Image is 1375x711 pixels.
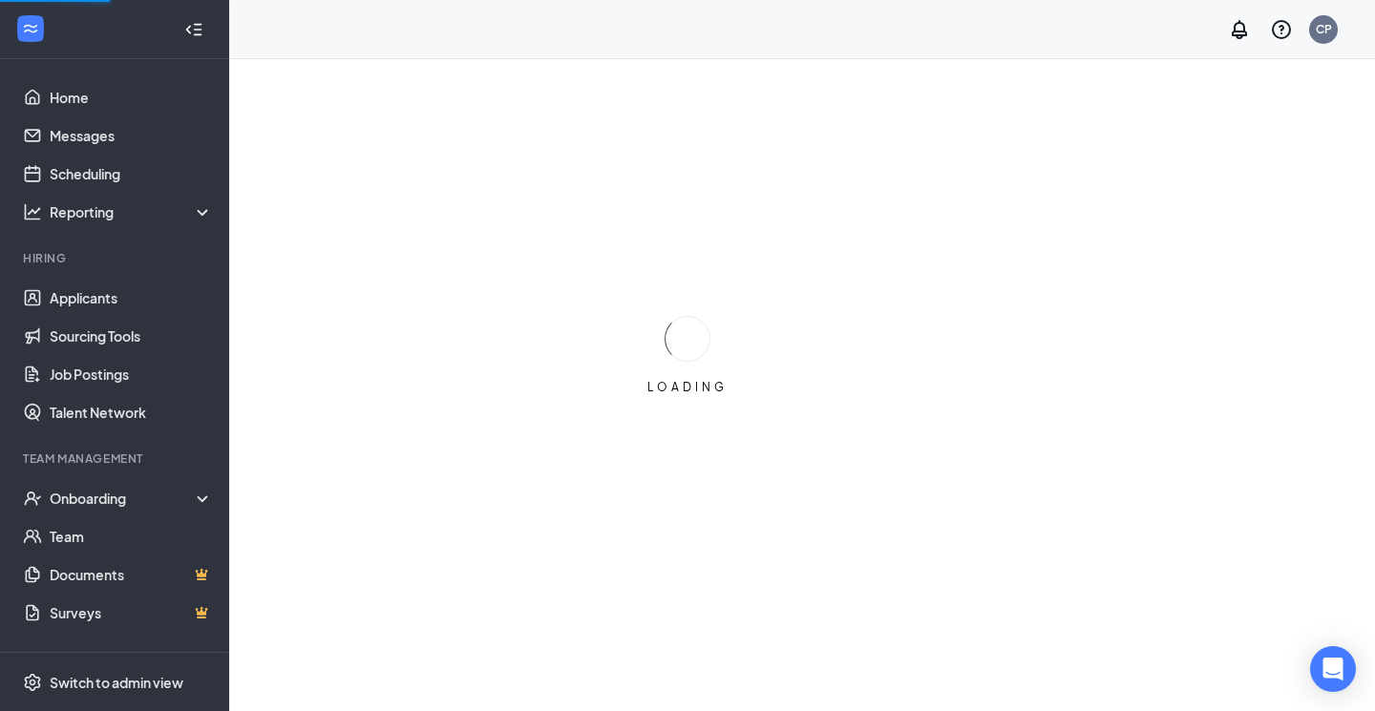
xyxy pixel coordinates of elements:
div: Hiring [23,250,209,266]
div: LOADING [640,379,735,395]
a: Talent Network [50,393,213,431]
a: DocumentsCrown [50,555,213,594]
svg: Notifications [1228,18,1251,41]
div: Switch to admin view [50,673,183,692]
a: Sourcing Tools [50,317,213,355]
svg: Settings [23,673,42,692]
div: Reporting [50,202,214,221]
svg: WorkstreamLogo [21,19,40,38]
div: Onboarding [50,489,197,508]
svg: UserCheck [23,489,42,508]
a: Scheduling [50,155,213,193]
svg: QuestionInfo [1270,18,1293,41]
a: Job Postings [50,355,213,393]
div: CP [1316,21,1332,37]
a: Team [50,517,213,555]
a: Applicants [50,279,213,317]
div: Open Intercom Messenger [1310,646,1356,692]
svg: Collapse [184,20,203,39]
a: SurveysCrown [50,594,213,632]
a: Messages [50,116,213,155]
svg: Analysis [23,202,42,221]
div: Team Management [23,450,209,467]
a: Home [50,78,213,116]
